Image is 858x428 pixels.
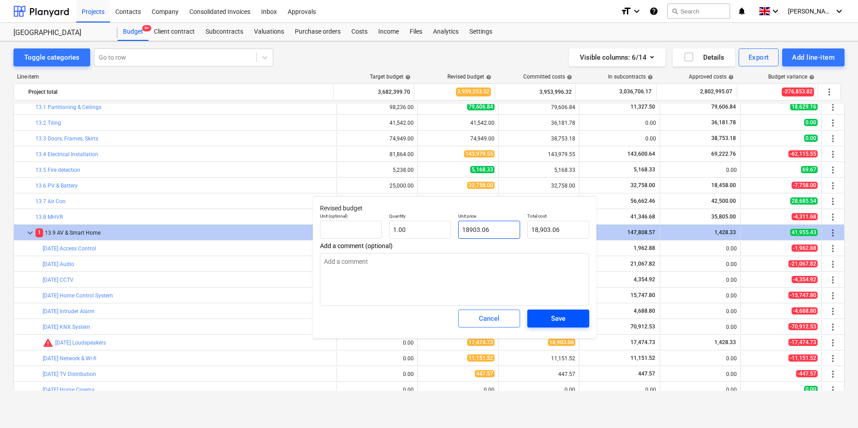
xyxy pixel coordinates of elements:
[523,74,572,80] div: Committed costs
[35,151,98,157] a: 13.4 Electrical Installation
[527,310,589,328] button: Save
[458,213,520,221] p: Unit price
[149,23,200,41] div: Client contract
[633,308,656,314] span: 4,688.80
[43,371,96,377] a: [DATE] TV Distribution
[580,52,655,63] div: Visible columns : 6/14
[403,387,414,393] div: 0.00
[788,150,818,157] span: -62,115.55
[790,103,818,110] span: 18,629.16
[633,166,656,173] span: 5,168.33
[25,227,35,238] span: keyboard_arrow_down
[664,355,737,362] div: 0.00
[664,245,737,252] div: 0.00
[403,74,411,80] span: help
[792,182,818,189] span: -7,758.00
[637,371,656,377] span: 447.57
[664,167,737,173] div: 0.00
[790,229,818,236] span: 41,955.43
[827,322,838,332] span: More actions
[458,310,520,328] button: Cancel
[502,135,575,142] div: 38,753.18
[827,369,838,380] span: More actions
[714,339,737,345] span: 1,428.33
[393,167,414,173] div: 5,238.00
[768,74,814,80] div: Budget variance
[834,6,845,17] i: keyboard_arrow_down
[710,104,737,110] span: 79,606.84
[389,213,451,221] p: Quantity
[390,120,414,126] div: 41,542.00
[502,104,575,110] div: 79,606.84
[467,103,495,110] span: 79,606.84
[630,182,656,188] span: 32,758.00
[782,87,814,96] span: -276,853.82
[35,214,63,220] a: 13.8 MHVR
[118,23,149,41] a: Budget9+
[583,135,656,142] div: 0.00
[804,386,818,393] span: 0.00
[527,213,589,221] p: Total cost
[788,323,818,330] span: -70,912.53
[35,120,61,126] a: 13.2 Tiling
[827,149,838,160] span: More actions
[664,308,737,314] div: 0.00
[551,313,565,324] div: Save
[727,74,734,80] span: help
[788,8,833,15] span: [PERSON_NAME]
[346,23,373,41] div: Costs
[827,196,838,207] span: More actions
[792,245,818,252] span: -1,962.88
[467,354,495,362] span: 11,151.52
[428,23,464,41] a: Analytics
[43,324,90,330] a: [DATE] KNX System
[804,119,818,126] span: 0.00
[404,23,428,41] a: Files
[827,275,838,285] span: More actions
[813,385,858,428] iframe: Chat Widget
[630,261,656,267] span: 21,067.82
[565,74,572,80] span: help
[470,120,495,126] div: 41,542.00
[390,183,414,189] div: 25,000.00
[390,151,414,157] div: 81,864.00
[646,74,653,80] span: help
[710,198,737,204] span: 42,500.00
[502,183,575,189] div: 32,758.00
[484,74,491,80] span: help
[801,166,818,173] span: 69.67
[289,23,346,41] a: Purchase orders
[43,245,96,252] a: [DATE] Access Control
[689,74,734,80] div: Approved costs
[35,198,66,205] a: 13.7 Air Con
[699,88,733,96] span: 2,802,995.07
[583,120,656,126] div: 0.00
[464,150,495,157] span: 143,979.55
[710,182,737,188] span: 18,458.00
[633,276,656,283] span: 4,354.92
[249,23,289,41] a: Valuations
[502,151,575,157] div: 143,979.55
[626,229,656,236] span: 147,808.57
[569,48,665,66] button: Visible columns:6/14
[630,355,656,361] span: 11,151.52
[142,25,151,31] span: 9+
[403,355,414,362] div: 0.00
[370,74,411,80] div: Target budget
[792,213,818,220] span: -4,311.68
[35,183,78,189] a: 13.6 PV & Battery
[200,23,249,41] div: Subcontracts
[35,226,333,240] div: 13.9 AV & Smart Home
[807,74,814,80] span: help
[630,214,656,220] span: 41,346.68
[43,293,113,299] a: [DATE] Home Control System
[710,135,737,141] span: 38,753.18
[403,340,414,346] div: 0.00
[827,227,838,238] span: More actions
[35,104,101,110] a: 13.1 Partitioning & Ceilings
[499,85,572,99] div: 3,953,996.32
[447,74,491,80] div: Revised budget
[827,180,838,191] span: More actions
